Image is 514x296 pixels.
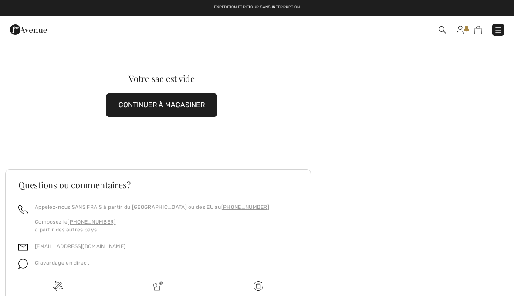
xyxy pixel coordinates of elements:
[457,26,464,34] img: Mes infos
[35,218,269,234] p: Composez le à partir des autres pays.
[18,205,28,214] img: call
[18,242,28,252] img: email
[106,93,217,117] button: CONTINUER À MAGASINER
[18,259,28,269] img: chat
[21,74,302,83] div: Votre sac est vide
[474,26,482,34] img: Panier d'achat
[35,203,269,211] p: Appelez-nous SANS FRAIS à partir du [GEOGRAPHIC_DATA] ou des EU au
[153,281,163,291] img: Livraison promise sans frais de dédouanement surprise&nbsp;!
[221,204,269,210] a: [PHONE_NUMBER]
[439,26,446,34] img: Recherche
[10,25,47,33] a: 1ère Avenue
[18,180,298,189] h3: Questions ou commentaires?
[53,281,63,291] img: Livraison gratuite dès 99$
[35,243,125,249] a: [EMAIL_ADDRESS][DOMAIN_NAME]
[35,260,89,266] span: Clavardage en direct
[494,26,503,34] img: Menu
[10,21,47,38] img: 1ère Avenue
[254,281,263,291] img: Livraison gratuite dès 99$
[68,219,115,225] a: [PHONE_NUMBER]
